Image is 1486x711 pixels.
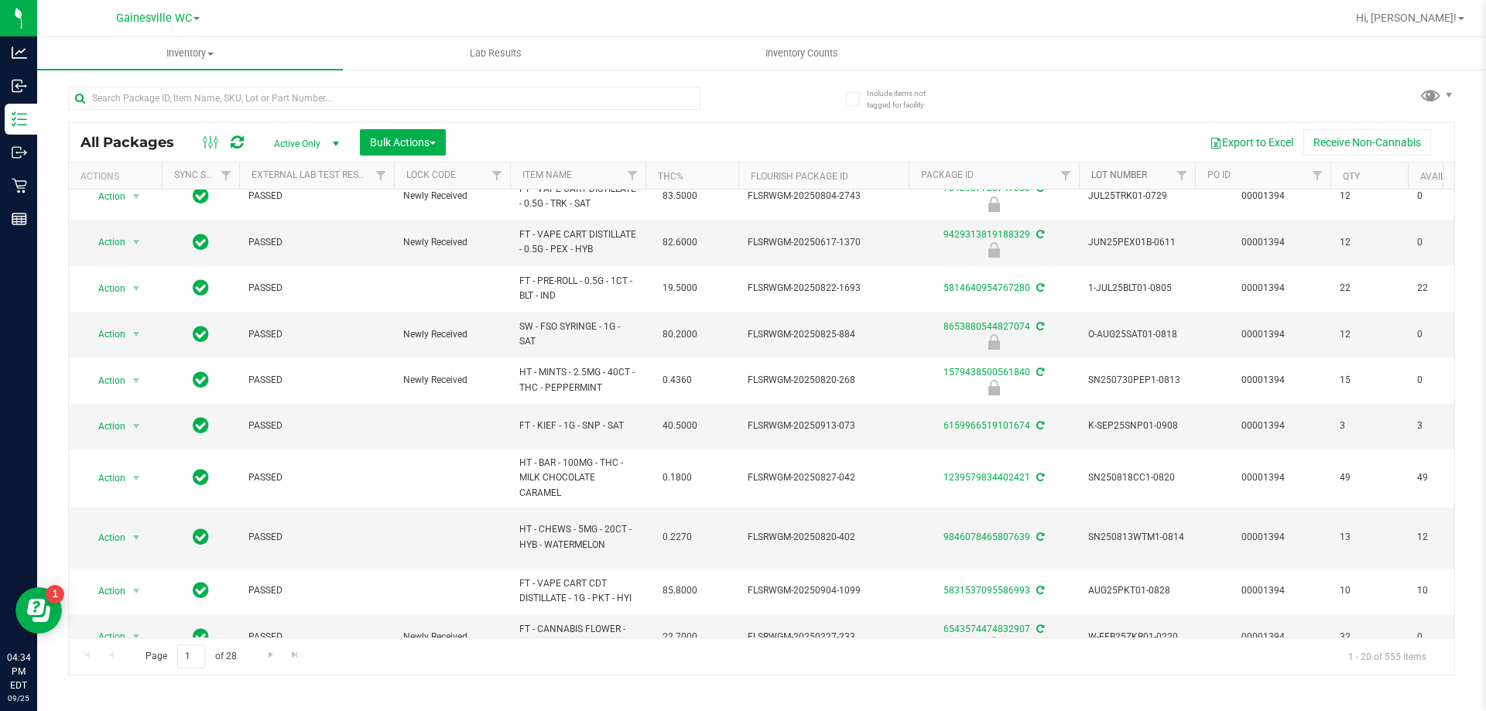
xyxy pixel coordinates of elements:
[519,576,636,606] span: FT - VAPE CART CDT DISTILLATE - 1G - PKT - HYI
[46,585,64,603] iframe: Resource center unread badge
[748,281,899,296] span: FLSRWGM-20250822-1693
[1340,189,1399,203] span: 12
[484,162,510,189] a: Filter
[1207,169,1231,180] a: PO ID
[1241,532,1285,542] a: 00001394
[943,282,1030,293] a: 5814640954767280
[368,162,394,189] a: Filter
[906,380,1081,395] div: Newly Received
[248,373,385,388] span: PASSED
[1088,583,1186,598] span: AUG25PKT01-0828
[193,467,209,488] span: In Sync
[127,467,146,489] span: select
[748,470,899,485] span: FLSRWGM-20250827-042
[259,644,282,665] a: Go to the next page
[403,373,501,388] span: Newly Received
[193,369,209,391] span: In Sync
[745,46,859,60] span: Inventory Counts
[177,644,205,668] input: 1
[748,583,899,598] span: FLSRWGM-20250904-1099
[132,644,249,668] span: Page of 28
[449,46,543,60] span: Lab Results
[1034,282,1044,293] span: Sync from Compliance System
[403,235,501,250] span: Newly Received
[1417,281,1476,296] span: 22
[193,185,209,207] span: In Sync
[127,580,146,602] span: select
[360,129,446,156] button: Bulk Actions
[519,320,636,349] span: SW - FSO SYRINGE - 1G - SAT
[403,327,501,342] span: Newly Received
[1340,327,1399,342] span: 12
[1034,585,1044,596] span: Sync from Compliance System
[248,419,385,433] span: PASSED
[127,186,146,207] span: select
[127,231,146,253] span: select
[1340,530,1399,545] span: 13
[1034,367,1044,378] span: Sync from Compliance System
[655,277,705,299] span: 19.5000
[84,186,126,207] span: Action
[1241,282,1285,293] a: 00001394
[1420,171,1467,182] a: Available
[84,415,126,437] span: Action
[1340,281,1399,296] span: 22
[1417,470,1476,485] span: 49
[193,323,209,345] span: In Sync
[867,87,944,111] span: Include items not tagged for facility
[1340,419,1399,433] span: 3
[193,231,209,253] span: In Sync
[748,235,899,250] span: FLSRWGM-20250617-1370
[1417,327,1476,342] span: 0
[1241,329,1285,340] a: 00001394
[1343,171,1360,182] a: Qty
[1241,237,1285,248] a: 00001394
[248,327,385,342] span: PASSED
[1417,235,1476,250] span: 0
[1088,281,1186,296] span: 1-JUL25BLT01-0805
[214,162,239,189] a: Filter
[519,227,636,257] span: FT - VAPE CART DISTILLATE - 0.5G - PEX - HYB
[1417,583,1476,598] span: 10
[943,532,1030,542] a: 9846078465807639
[1053,162,1079,189] a: Filter
[1091,169,1147,180] a: Lot Number
[1417,373,1476,388] span: 0
[1340,630,1399,644] span: 32
[403,189,501,203] span: Newly Received
[1034,472,1044,483] span: Sync from Compliance System
[1417,630,1476,644] span: 0
[655,579,705,602] span: 85.8000
[1034,624,1044,634] span: Sync from Compliance System
[1340,583,1399,598] span: 10
[248,630,385,644] span: PASSED
[906,334,1081,350] div: Newly Received
[193,415,209,436] span: In Sync
[519,419,636,433] span: FT - KIEF - 1G - SNP - SAT
[174,169,234,180] a: Sync Status
[370,136,436,149] span: Bulk Actions
[655,231,705,254] span: 82.6000
[1034,229,1044,240] span: Sync from Compliance System
[748,530,899,545] span: FLSRWGM-20250820-402
[84,467,126,489] span: Action
[1340,235,1399,250] span: 12
[519,274,636,303] span: FT - PRE-ROLL - 0.5G - 1CT - BLT - IND
[127,370,146,391] span: select
[519,622,636,651] span: FT - CANNABIS FLOWER - 3.5G - ZKR - IND
[1356,12,1457,24] span: Hi, [PERSON_NAME]!
[193,626,209,648] span: In Sync
[84,527,126,549] span: Action
[519,456,636,501] span: HT - BAR - 100MG - THC - MILK CHOCOLATE CARAMEL
[522,169,572,180] a: Item Name
[649,37,954,70] a: Inventory Counts
[1088,235,1186,250] span: JUN25PEX01B-0611
[1241,190,1285,201] a: 00001394
[748,419,899,433] span: FLSRWGM-20250913-073
[751,171,848,182] a: Flourish Package ID
[655,526,700,549] span: 0.2270
[403,630,501,644] span: Newly Received
[7,692,30,704] p: 09/25
[248,530,385,545] span: PASSED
